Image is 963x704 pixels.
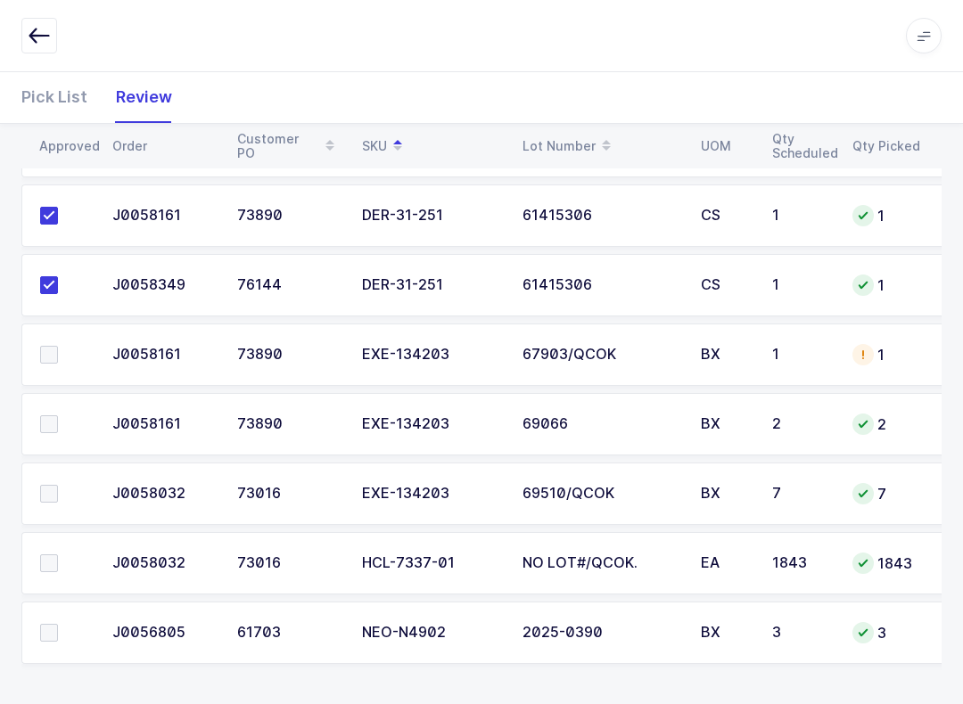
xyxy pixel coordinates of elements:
[701,139,751,153] div: UOM
[772,416,831,432] div: 2
[112,486,216,502] div: J0058032
[701,347,751,363] div: BX
[852,413,920,435] div: 2
[852,274,920,296] div: 1
[39,139,91,153] div: Approved
[701,277,751,293] div: CS
[852,622,920,643] div: 3
[852,139,920,153] div: Qty Picked
[362,416,501,432] div: EXE-134203
[523,625,679,641] div: 2025-0390
[362,625,501,641] div: NEO-N4902
[852,205,920,226] div: 1
[701,555,751,571] div: EA
[237,208,341,224] div: 73890
[772,555,831,571] div: 1843
[112,347,216,363] div: J0058161
[772,347,831,363] div: 1
[237,416,341,432] div: 73890
[523,208,679,224] div: 61415306
[852,553,920,574] div: 1843
[523,555,679,571] div: NO LOT#/QCOK.
[237,131,341,161] div: Customer PO
[112,139,216,153] div: Order
[112,555,216,571] div: J0058032
[523,486,679,502] div: 69510/QCOK
[701,486,751,502] div: BX
[772,625,831,641] div: 3
[112,625,216,641] div: J0056805
[852,483,920,504] div: 7
[102,71,172,123] div: Review
[772,277,831,293] div: 1
[237,555,341,571] div: 73016
[523,131,679,161] div: Lot Number
[772,208,831,224] div: 1
[523,416,679,432] div: 69066
[112,277,216,293] div: J0058349
[362,486,501,502] div: EXE-134203
[112,208,216,224] div: J0058161
[523,277,679,293] div: 61415306
[237,625,341,641] div: 61703
[362,277,501,293] div: DER-31-251
[701,625,751,641] div: BX
[237,486,341,502] div: 73016
[362,347,501,363] div: EXE-134203
[237,277,341,293] div: 76144
[362,131,501,161] div: SKU
[852,344,920,365] div: 1
[21,71,102,123] div: Pick List
[112,416,216,432] div: J0058161
[701,416,751,432] div: BX
[523,347,679,363] div: 67903/QCOK
[772,132,831,160] div: Qty Scheduled
[362,555,501,571] div: HCL-7337-01
[772,486,831,502] div: 7
[701,208,751,224] div: CS
[362,208,501,224] div: DER-31-251
[237,347,341,363] div: 73890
